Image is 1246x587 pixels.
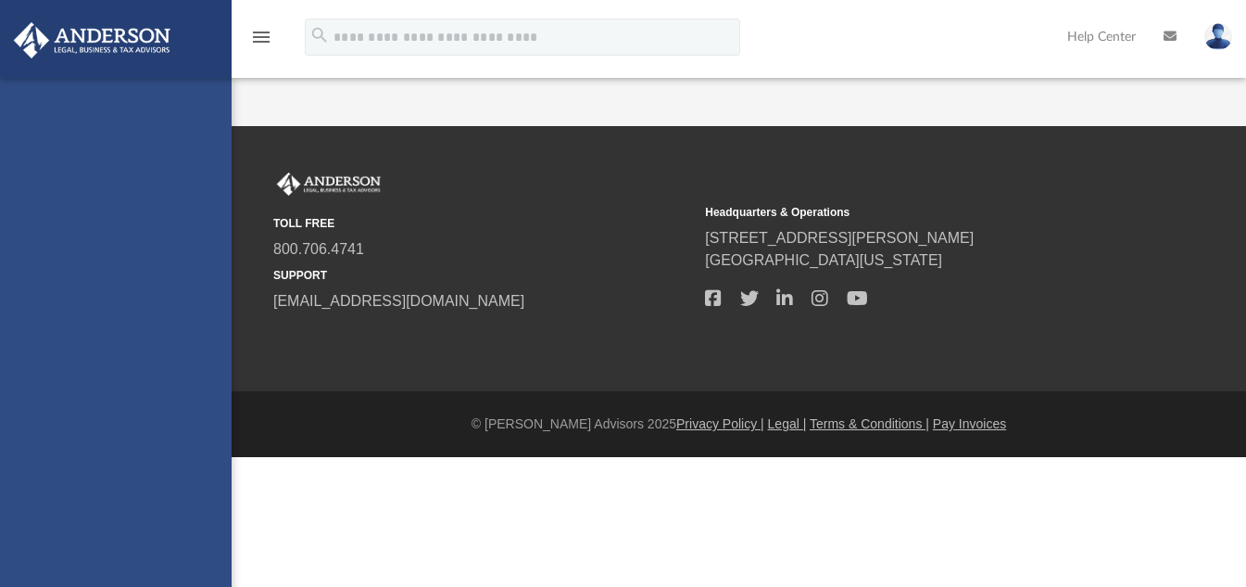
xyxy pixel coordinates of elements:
a: Terms & Conditions | [810,416,929,431]
a: [EMAIL_ADDRESS][DOMAIN_NAME] [273,293,524,309]
i: search [309,25,330,45]
a: [STREET_ADDRESS][PERSON_NAME] [705,230,974,246]
div: © [PERSON_NAME] Advisors 2025 [232,415,1246,434]
small: Headquarters & Operations [705,204,1124,221]
a: Legal | [768,416,807,431]
i: menu [250,26,272,48]
a: 800.706.4741 [273,241,364,257]
a: menu [250,35,272,48]
a: Pay Invoices [933,416,1006,431]
small: TOLL FREE [273,215,692,232]
a: Privacy Policy | [676,416,764,431]
small: SUPPORT [273,267,692,284]
a: [GEOGRAPHIC_DATA][US_STATE] [705,252,942,268]
img: Anderson Advisors Platinum Portal [8,22,176,58]
img: Anderson Advisors Platinum Portal [273,172,384,197]
img: User Pic [1204,23,1232,50]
